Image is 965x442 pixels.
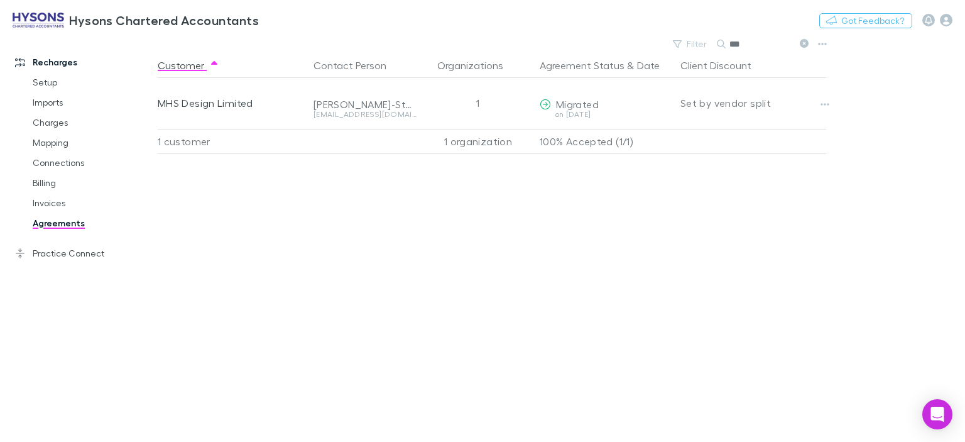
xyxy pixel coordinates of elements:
[20,193,165,213] a: Invoices
[422,129,535,154] div: 1 organization
[20,92,165,113] a: Imports
[422,78,535,128] div: 1
[819,13,912,28] button: Got Feedback?
[3,52,165,72] a: Recharges
[667,36,714,52] button: Filter
[158,78,303,128] div: MHS Design Limited
[20,133,165,153] a: Mapping
[540,53,624,78] button: Agreement Status
[313,53,401,78] button: Contact Person
[680,78,826,128] div: Set by vendor split
[20,213,165,233] a: Agreements
[158,129,308,154] div: 1 customer
[20,173,165,193] a: Billing
[5,5,266,35] a: Hysons Chartered Accountants
[3,243,165,263] a: Practice Connect
[69,13,259,28] h3: Hysons Chartered Accountants
[20,113,165,133] a: Charges
[313,111,417,118] div: [EMAIL_ADDRESS][DOMAIN_NAME]
[13,13,64,28] img: Hysons Chartered Accountants's Logo
[20,153,165,173] a: Connections
[158,53,219,78] button: Customer
[20,72,165,92] a: Setup
[680,53,766,78] button: Client Discount
[922,399,952,429] div: Open Intercom Messenger
[540,130,670,153] p: 100% Accepted (1/1)
[540,111,670,118] div: on [DATE]
[437,53,518,78] button: Organizations
[313,98,417,111] div: [PERSON_NAME]-Start
[556,98,599,110] span: Migrated
[540,53,670,78] div: &
[637,53,660,78] button: Date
